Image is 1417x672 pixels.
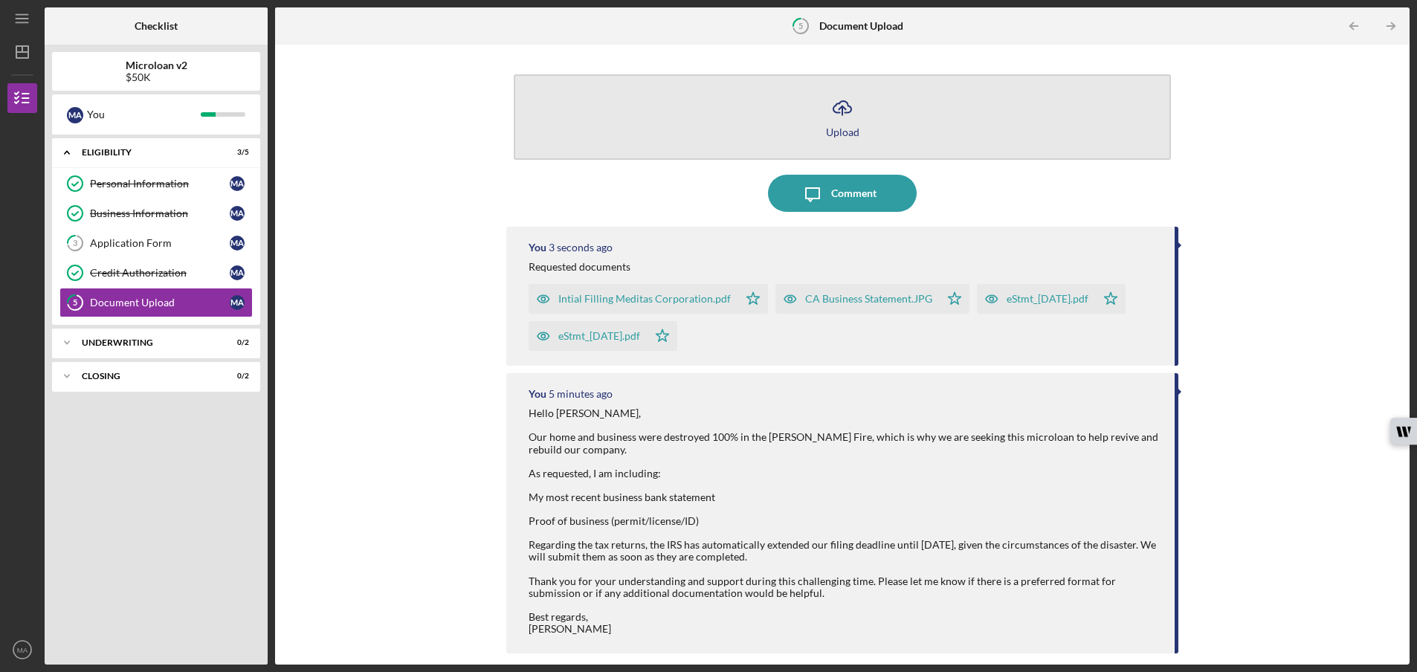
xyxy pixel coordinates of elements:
[90,237,230,249] div: Application Form
[529,388,546,400] div: You
[529,407,1160,635] div: Hello [PERSON_NAME], Our home and business were destroyed 100% in the [PERSON_NAME] Fire, which i...
[977,284,1126,314] button: eStmt_[DATE].pdf
[126,71,187,83] div: $50K
[805,293,932,305] div: CA Business Statement.JPG
[558,330,640,342] div: eStmt_[DATE].pdf
[230,265,245,280] div: M A
[82,148,212,157] div: Eligibility
[529,284,768,314] button: Intial Filling Meditas Corporation.pdf
[90,178,230,190] div: Personal Information
[230,206,245,221] div: M A
[549,242,613,253] time: 2025-09-15 15:33
[558,293,731,305] div: Intial Filling Meditas Corporation.pdf
[230,236,245,251] div: M A
[831,175,877,212] div: Comment
[73,239,77,248] tspan: 3
[59,258,253,288] a: Credit AuthorizationMA
[82,372,212,381] div: Closing
[90,297,230,308] div: Document Upload
[798,21,803,30] tspan: 5
[222,338,249,347] div: 0 / 2
[514,74,1171,160] button: Upload
[67,107,83,123] div: M A
[59,228,253,258] a: 3Application FormMA
[230,295,245,310] div: M A
[135,20,178,32] b: Checklist
[826,126,859,138] div: Upload
[549,388,613,400] time: 2025-09-15 15:27
[87,102,201,127] div: You
[768,175,917,212] button: Comment
[17,646,28,654] text: MA
[775,284,969,314] button: CA Business Statement.JPG
[82,338,212,347] div: Underwriting
[1007,293,1088,305] div: eStmt_[DATE].pdf
[90,207,230,219] div: Business Information
[222,372,249,381] div: 0 / 2
[529,321,677,351] button: eStmt_[DATE].pdf
[59,288,253,317] a: 5Document UploadMA
[819,20,903,32] b: Document Upload
[59,198,253,228] a: Business InformationMA
[73,298,77,308] tspan: 5
[230,176,245,191] div: M A
[126,59,187,71] b: Microloan v2
[529,242,546,253] div: You
[59,169,253,198] a: Personal InformationMA
[222,148,249,157] div: 3 / 5
[529,261,630,273] div: Requested documents
[7,635,37,665] button: MA
[90,267,230,279] div: Credit Authorization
